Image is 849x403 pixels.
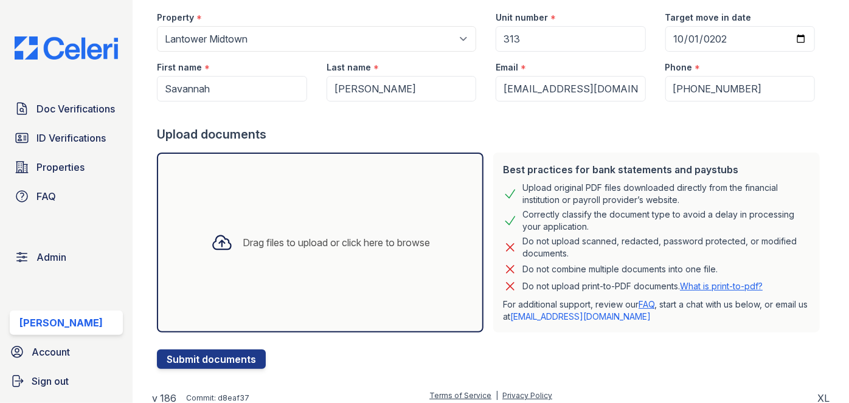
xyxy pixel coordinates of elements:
[665,61,693,74] label: Phone
[639,299,654,309] a: FAQ
[10,126,123,150] a: ID Verifications
[503,162,810,177] div: Best practices for bank statements and paystubs
[522,235,810,260] div: Do not upload scanned, redacted, password protected, or modified documents.
[429,391,491,400] a: Terms of Service
[10,184,123,208] a: FAQ
[522,208,810,233] div: Correctly classify the document type to avoid a delay in processing your application.
[496,12,548,24] label: Unit number
[665,12,752,24] label: Target move in date
[186,393,249,403] div: Commit: d8eaf37
[157,12,194,24] label: Property
[5,340,128,364] a: Account
[496,391,498,400] div: |
[157,126,825,143] div: Upload documents
[157,350,266,369] button: Submit documents
[19,315,103,330] div: [PERSON_NAME]
[5,369,128,393] a: Sign out
[327,61,371,74] label: Last name
[510,311,651,322] a: [EMAIL_ADDRESS][DOMAIN_NAME]
[5,36,128,60] img: CE_Logo_Blue-a8612792a0a2168367f1c8372b55b34899dd931a85d93a1a3d3e32e68fde9ad4.png
[10,245,123,269] a: Admin
[503,298,810,323] p: For additional support, review our , start a chat with us below, or email us at
[522,262,718,277] div: Do not combine multiple documents into one file.
[36,102,115,116] span: Doc Verifications
[36,189,56,204] span: FAQ
[680,281,763,291] a: What is print-to-pdf?
[522,182,810,206] div: Upload original PDF files downloaded directly from the financial institution or payroll provider’...
[157,61,202,74] label: First name
[243,235,430,250] div: Drag files to upload or click here to browse
[496,61,518,74] label: Email
[36,160,85,174] span: Properties
[36,131,106,145] span: ID Verifications
[10,155,123,179] a: Properties
[32,374,69,388] span: Sign out
[32,345,70,359] span: Account
[36,250,66,264] span: Admin
[502,391,552,400] a: Privacy Policy
[10,97,123,121] a: Doc Verifications
[522,280,763,292] p: Do not upload print-to-PDF documents.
